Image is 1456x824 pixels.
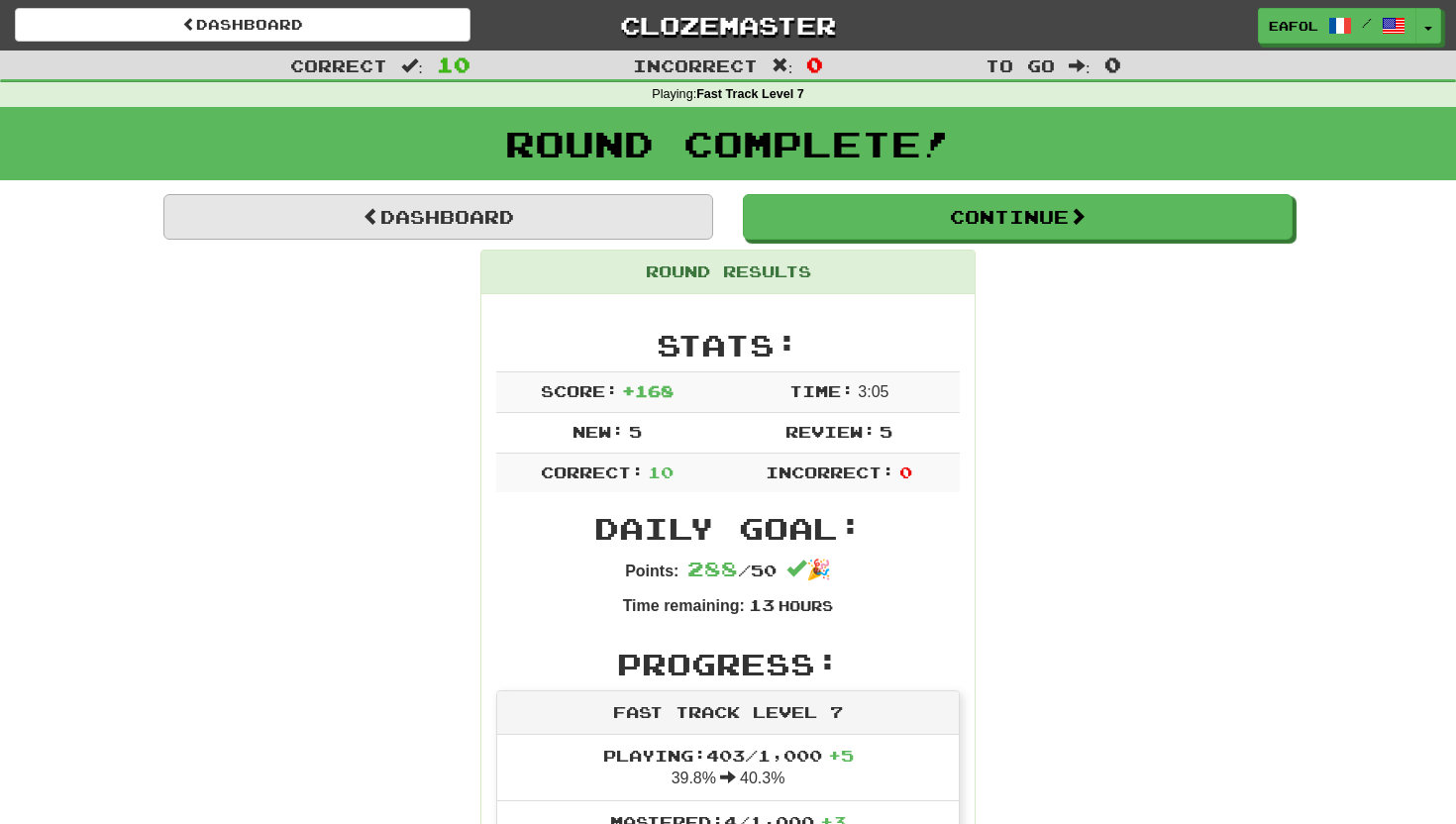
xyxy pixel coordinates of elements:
[986,55,1055,75] span: To go
[772,57,793,74] span: :
[779,597,833,614] small: Hours
[766,463,894,481] span: Incorrect:
[625,563,678,579] strong: Points:
[481,251,975,294] div: Round Results
[749,595,775,614] span: 13
[541,463,644,481] span: Correct:
[7,124,1449,163] h1: Round Complete!
[633,55,758,75] span: Incorrect
[1269,17,1318,35] span: eafol
[1069,57,1091,74] span: :
[1258,8,1416,44] a: eafol /
[163,194,713,240] a: Dashboard
[858,383,888,400] span: 3 : 0 5
[743,194,1293,240] button: Continue
[789,381,854,400] span: Time:
[806,52,823,76] span: 0
[603,746,854,765] span: Playing: 403 / 1,000
[541,381,618,400] span: Score:
[401,57,423,74] span: :
[437,52,470,76] span: 10
[648,463,674,481] span: 10
[290,55,387,75] span: Correct
[500,8,956,43] a: Clozemaster
[687,557,738,580] span: 288
[880,422,892,441] span: 5
[496,512,960,545] h2: Daily Goal:
[696,87,804,101] strong: Fast Track Level 7
[899,463,912,481] span: 0
[496,329,960,361] h2: Stats:
[629,422,642,441] span: 5
[496,648,960,680] h2: Progress:
[1362,16,1372,30] span: /
[786,559,831,580] span: 🎉
[1104,52,1121,76] span: 0
[622,381,674,400] span: + 168
[623,597,745,614] strong: Time remaining:
[572,422,624,441] span: New:
[687,561,777,579] span: / 50
[15,8,470,42] a: Dashboard
[785,422,876,441] span: Review:
[828,746,854,765] span: + 5
[497,735,959,802] li: 39.8% 40.3%
[497,691,959,735] div: Fast Track Level 7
